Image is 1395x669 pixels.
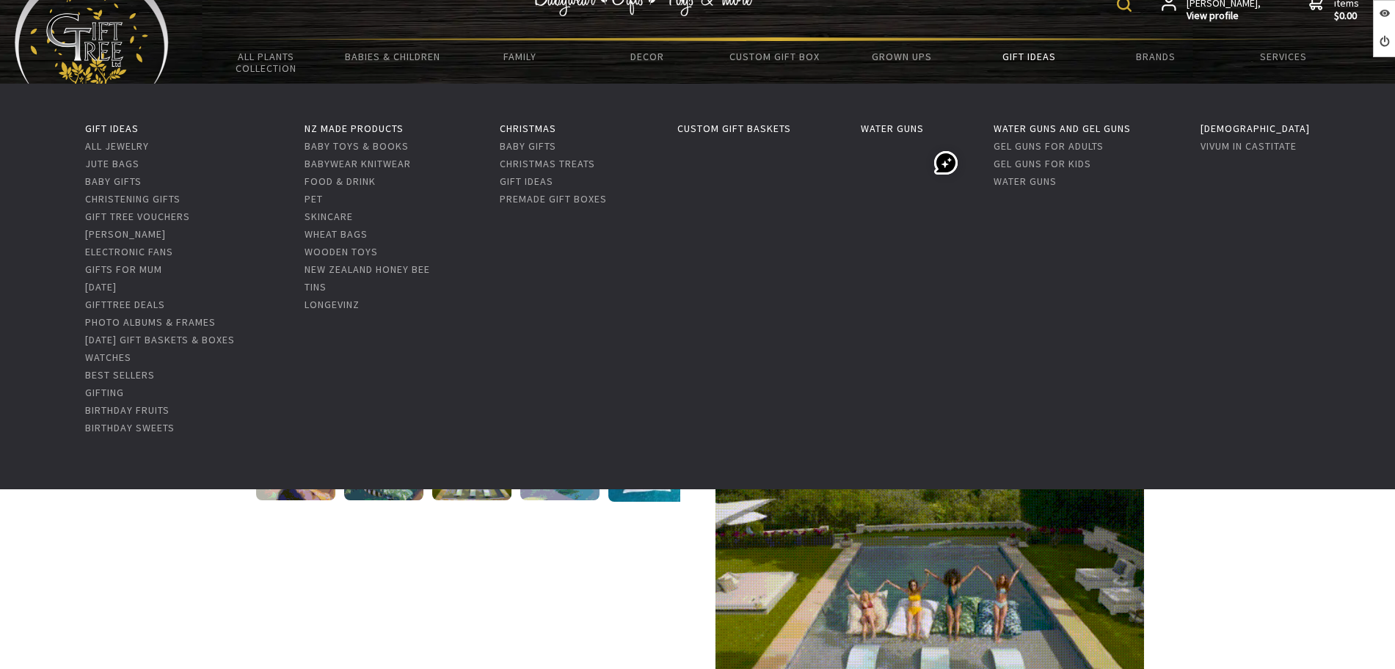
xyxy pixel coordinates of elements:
[305,122,404,135] a: NZ Made Products
[305,157,411,170] a: Babywear Knitwear
[456,41,583,72] a: Family
[305,192,323,205] a: Pet
[305,227,368,241] a: Wheat Bags
[861,122,924,135] a: Water Guns
[305,175,376,188] a: Food & Drink
[85,403,170,417] a: Birthday Fruits
[85,210,190,223] a: Gift Tree Vouchers
[85,175,142,188] a: Baby Gifts
[677,122,791,135] a: Custom Gift Baskets
[85,298,165,311] a: GiftTree Deals
[85,263,162,276] a: Gifts For Mum
[500,139,556,153] a: Baby Gifts
[994,157,1091,170] a: Gel Guns For Kids
[994,122,1131,135] a: Water Guns and Gel Guns
[85,368,155,381] a: Best Sellers
[85,315,216,329] a: Photo Albums & Frames
[85,157,139,170] a: Jute Bags
[1093,41,1220,72] a: Brands
[305,298,360,311] a: LongeviNZ
[994,139,1104,153] a: Gel Guns For Adults
[85,351,131,364] a: Watches
[85,386,124,399] a: Gifting
[1201,139,1297,153] a: Vivum in Castitate
[500,122,556,135] a: Christmas
[500,157,595,170] a: Christmas Treats
[305,280,327,293] a: Tins
[1334,10,1362,23] strong: $0.00
[85,227,166,241] a: [PERSON_NAME]
[85,245,173,258] a: Electronic Fans
[305,139,409,153] a: Baby Toys & Books
[1201,122,1310,135] a: [DEMOGRAPHIC_DATA]
[838,41,965,72] a: Grown Ups
[500,192,607,205] a: Premade Gift Boxes
[305,263,430,276] a: New Zealand Honey Bee
[1220,41,1347,72] a: Services
[85,192,181,205] a: Christening Gifts
[329,41,456,72] a: Babies & Children
[711,41,838,72] a: Custom Gift Box
[994,175,1057,188] a: Water Guns
[85,421,175,434] a: Birthday Sweets
[85,280,117,293] a: [DATE]
[1187,10,1262,23] strong: View profile
[965,41,1092,72] a: Gift Ideas
[85,139,149,153] a: All Jewelry
[203,41,329,84] a: All Plants Collection
[500,175,553,188] a: Gift Ideas
[583,41,710,72] a: Decor
[305,210,353,223] a: Skincare
[305,245,378,258] a: Wooden Toys
[85,333,235,346] a: [DATE] Gift Baskets & Boxes
[85,122,139,135] a: Gift Ideas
